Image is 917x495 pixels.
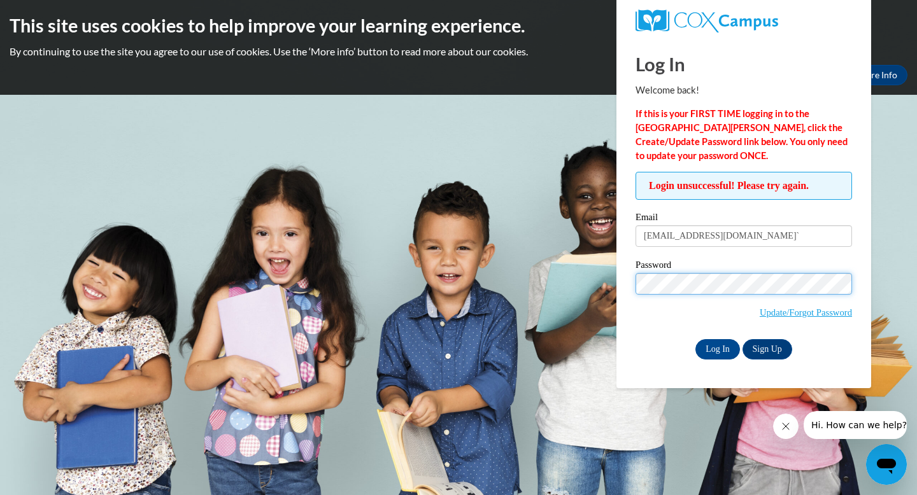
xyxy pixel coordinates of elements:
[636,213,852,225] label: Email
[636,83,852,97] p: Welcome back!
[695,339,740,359] input: Log In
[636,10,852,32] a: COX Campus
[773,414,799,439] iframe: Close message
[760,307,852,317] a: Update/Forgot Password
[636,108,848,161] strong: If this is your FIRST TIME logging in to the [GEOGRAPHIC_DATA][PERSON_NAME], click the Create/Upd...
[636,260,852,273] label: Password
[10,13,907,38] h2: This site uses cookies to help improve your learning experience.
[743,339,792,359] a: Sign Up
[636,172,852,200] span: Login unsuccessful! Please try again.
[866,444,907,485] iframe: Button to launch messaging window
[848,65,907,85] a: More Info
[636,51,852,77] h1: Log In
[10,45,907,59] p: By continuing to use the site you agree to our use of cookies. Use the ‘More info’ button to read...
[804,411,907,439] iframe: Message from company
[636,10,778,32] img: COX Campus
